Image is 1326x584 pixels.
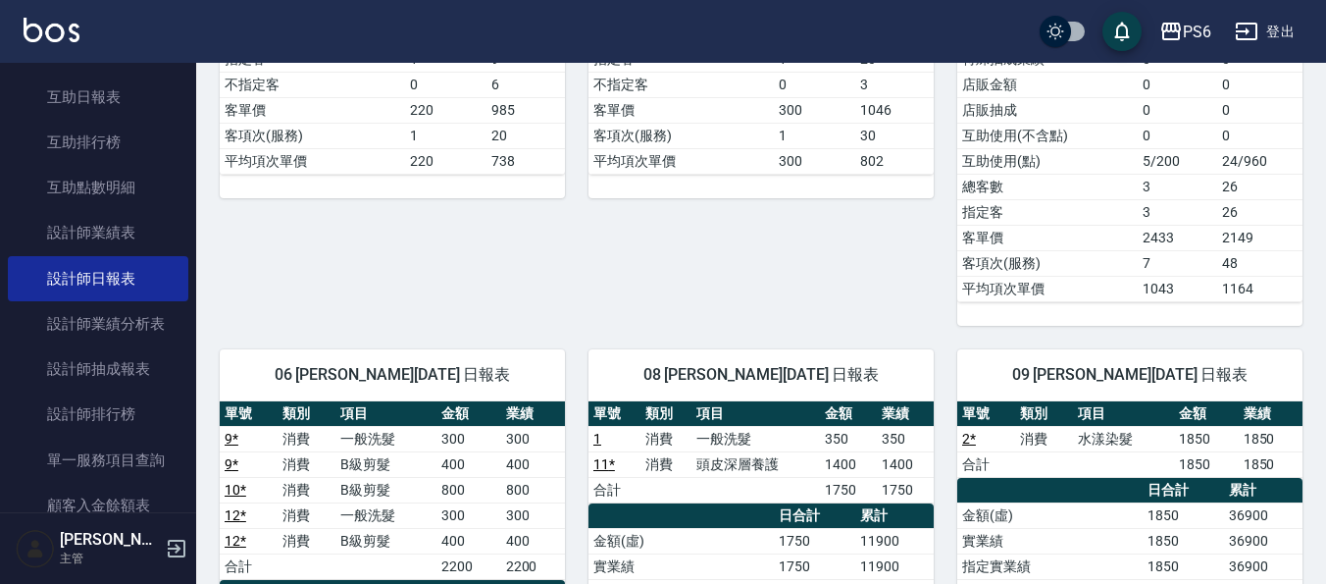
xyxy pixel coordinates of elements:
[335,426,436,451] td: 一般洗髮
[8,392,188,437] a: 設計師排行榜
[820,401,877,427] th: 金額
[278,528,335,554] td: 消費
[588,401,934,504] table: a dense table
[593,431,601,447] a: 1
[957,276,1138,301] td: 平均項次單價
[774,528,855,554] td: 1750
[957,250,1138,276] td: 客項次(服務)
[335,477,436,503] td: B級剪髮
[1151,12,1219,52] button: PS6
[220,554,278,579] td: 合計
[855,528,934,554] td: 11900
[335,528,436,554] td: B級剪髮
[820,451,877,477] td: 1400
[1073,426,1174,451] td: 水漾染髮
[436,401,500,427] th: 金額
[486,72,565,97] td: 6
[640,401,692,427] th: 類別
[588,528,774,554] td: 金額(虛)
[1239,426,1302,451] td: 1850
[855,504,934,529] th: 累計
[855,148,934,174] td: 802
[1183,20,1211,44] div: PS6
[1143,554,1224,579] td: 1850
[220,72,405,97] td: 不指定客
[855,554,934,579] td: 11900
[1174,426,1238,451] td: 1850
[1217,72,1302,97] td: 0
[8,210,188,255] a: 設計師業績表
[1138,225,1217,250] td: 2433
[8,438,188,483] a: 單一服務項目查詢
[1015,401,1073,427] th: 類別
[1217,97,1302,123] td: 0
[8,301,188,346] a: 設計師業績分析表
[486,123,565,148] td: 20
[1224,554,1302,579] td: 36900
[1138,148,1217,174] td: 5/200
[1143,528,1224,554] td: 1850
[1138,276,1217,301] td: 1043
[957,528,1143,554] td: 實業績
[588,477,640,503] td: 合計
[1015,426,1073,451] td: 消費
[1217,199,1302,225] td: 26
[1224,478,1302,504] th: 累計
[855,97,934,123] td: 1046
[1143,503,1224,528] td: 1850
[501,451,565,477] td: 400
[501,528,565,554] td: 400
[436,503,500,528] td: 300
[588,401,640,427] th: 單號
[1217,123,1302,148] td: 0
[501,477,565,503] td: 800
[957,503,1143,528] td: 金額(虛)
[1138,72,1217,97] td: 0
[335,451,436,477] td: B級剪髮
[501,426,565,451] td: 300
[957,174,1138,199] td: 總客數
[774,504,855,529] th: 日合計
[278,503,335,528] td: 消費
[820,477,877,503] td: 1750
[588,554,774,579] td: 實業績
[774,97,855,123] td: 300
[220,123,405,148] td: 客項次(服務)
[877,426,934,451] td: 350
[60,530,160,550] h5: [PERSON_NAME]
[588,97,774,123] td: 客單價
[774,72,855,97] td: 0
[405,148,486,174] td: 220
[1073,401,1174,427] th: 項目
[957,451,1015,477] td: 合計
[486,148,565,174] td: 738
[957,199,1138,225] td: 指定客
[691,451,819,477] td: 頭皮深層養護
[1217,174,1302,199] td: 26
[436,477,500,503] td: 800
[1224,503,1302,528] td: 36900
[1174,401,1238,427] th: 金額
[1217,148,1302,174] td: 24/960
[335,503,436,528] td: 一般洗髮
[981,365,1279,385] span: 09 [PERSON_NAME][DATE] 日報表
[220,401,565,580] table: a dense table
[436,554,500,579] td: 2200
[1143,478,1224,504] th: 日合計
[588,123,774,148] td: 客項次(服務)
[588,148,774,174] td: 平均項次單價
[405,72,486,97] td: 0
[1239,451,1302,477] td: 1850
[1239,401,1302,427] th: 業績
[957,225,1138,250] td: 客單價
[855,123,934,148] td: 30
[8,120,188,165] a: 互助排行榜
[335,401,436,427] th: 項目
[1138,97,1217,123] td: 0
[436,528,500,554] td: 400
[877,401,934,427] th: 業績
[220,148,405,174] td: 平均項次單價
[436,426,500,451] td: 300
[855,72,934,97] td: 3
[501,503,565,528] td: 300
